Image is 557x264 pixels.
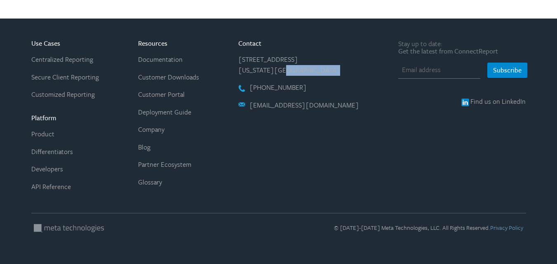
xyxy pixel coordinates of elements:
[249,82,307,92] a: [PHONE_NUMBER]
[460,96,526,106] a: Find us on LinkedIn
[334,224,523,232] span: © [DATE]-[DATE] Meta Technologies, LLC. All Rights Reserved.
[398,62,480,79] input: Email address
[487,63,527,78] button: Subscribe
[138,107,191,117] a: Deployment Guide
[31,40,99,48] h5: Use Cases
[398,39,442,49] span: Stay up to date:
[490,223,523,232] a: Privacy Policy
[31,89,95,99] a: Customized Reporting
[31,72,99,82] a: Secure Client Reporting
[138,40,199,48] h5: Resources
[31,164,63,174] a: Developers
[31,54,93,64] a: Centralized Reporting
[31,129,54,139] a: Product
[238,54,360,75] li: [STREET_ADDRESS] [US_STATE][GEOGRAPHIC_DATA]
[31,114,99,122] h5: Platform
[138,159,191,169] a: Partner Ecosystem
[31,182,71,192] a: API Reference
[31,147,73,157] a: Differentiators
[138,54,183,64] a: Documentation
[238,40,360,48] h5: Contact
[138,142,150,152] a: Blog
[138,177,162,187] a: Glossary
[138,89,185,99] a: Customer Portal
[398,48,526,55] span: Get the latest from ConnectReport
[138,72,199,82] a: Customer Downloads
[249,100,359,110] a: [EMAIL_ADDRESS][DOMAIN_NAME]
[138,124,165,134] a: Company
